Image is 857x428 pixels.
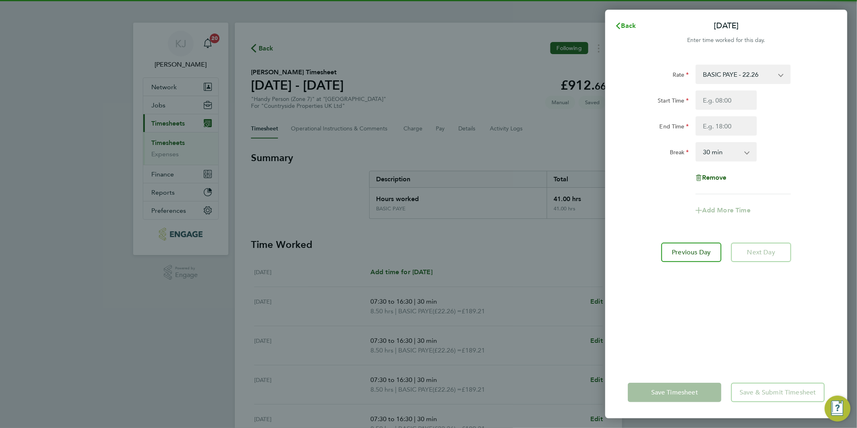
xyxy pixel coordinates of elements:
p: [DATE] [714,20,739,31]
button: Engage Resource Center [825,396,851,422]
input: E.g. 08:00 [696,90,757,110]
label: Break [670,149,689,158]
span: Back [621,22,636,29]
label: End Time [660,123,689,132]
label: Start Time [658,97,689,107]
input: E.g. 18:00 [696,116,757,136]
span: Remove [702,174,727,181]
button: Previous Day [661,243,721,262]
button: Back [607,18,644,34]
span: Previous Day [672,248,711,256]
label: Rate [673,71,689,81]
div: Enter time worked for this day. [605,36,847,45]
button: Remove [696,174,727,181]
